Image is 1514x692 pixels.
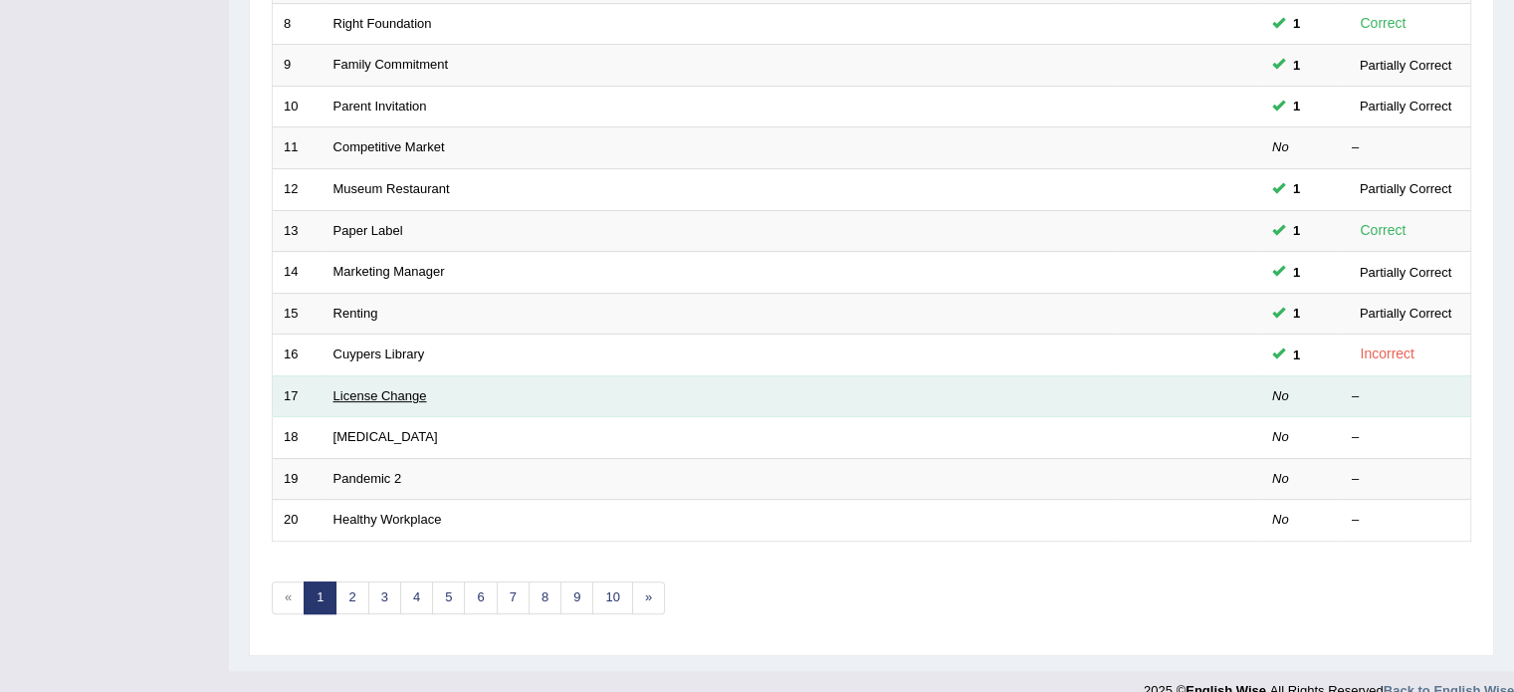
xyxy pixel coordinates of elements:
div: – [1352,511,1459,530]
td: 20 [273,500,323,542]
div: Partially Correct [1352,262,1459,283]
td: 15 [273,293,323,335]
em: No [1272,471,1289,486]
a: 7 [497,581,530,614]
a: Renting [333,306,378,321]
a: 3 [368,581,401,614]
td: 8 [273,3,323,45]
a: 2 [335,581,368,614]
div: Partially Correct [1352,178,1459,199]
td: 10 [273,86,323,127]
em: No [1272,388,1289,403]
a: 6 [464,581,497,614]
div: Partially Correct [1352,55,1459,76]
span: You can still take this question [1285,220,1308,241]
span: « [272,581,305,614]
a: License Change [333,388,427,403]
td: 17 [273,375,323,417]
a: 9 [560,581,593,614]
a: Museum Restaurant [333,181,450,196]
td: 14 [273,252,323,294]
a: Marketing Manager [333,264,445,279]
td: 13 [273,210,323,252]
span: You can still take this question [1285,303,1308,324]
div: Partially Correct [1352,96,1459,116]
em: No [1272,512,1289,527]
td: 9 [273,45,323,87]
a: Healthy Workplace [333,512,442,527]
div: Correct [1352,12,1414,35]
div: Correct [1352,219,1414,242]
div: Incorrect [1352,343,1422,365]
span: You can still take this question [1285,55,1308,76]
span: You can still take this question [1285,262,1308,283]
a: Right Foundation [333,16,432,31]
span: You can still take this question [1285,13,1308,34]
a: Paper Label [333,223,403,238]
td: 19 [273,458,323,500]
span: You can still take this question [1285,345,1308,365]
span: You can still take this question [1285,178,1308,199]
a: 1 [304,581,336,614]
div: Partially Correct [1352,303,1459,324]
a: Parent Invitation [333,99,427,114]
em: No [1272,139,1289,154]
em: No [1272,429,1289,444]
div: – [1352,470,1459,489]
span: You can still take this question [1285,96,1308,116]
a: Cuypers Library [333,346,425,361]
div: – [1352,387,1459,406]
a: Family Commitment [333,57,449,72]
div: – [1352,138,1459,157]
a: 5 [432,581,465,614]
a: Competitive Market [333,139,445,154]
td: 12 [273,168,323,210]
a: 8 [529,581,561,614]
td: 16 [273,335,323,376]
div: – [1352,428,1459,447]
a: 10 [592,581,632,614]
td: 18 [273,417,323,459]
a: » [632,581,665,614]
a: Pandemic 2 [333,471,402,486]
td: 11 [273,127,323,169]
a: [MEDICAL_DATA] [333,429,438,444]
a: 4 [400,581,433,614]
